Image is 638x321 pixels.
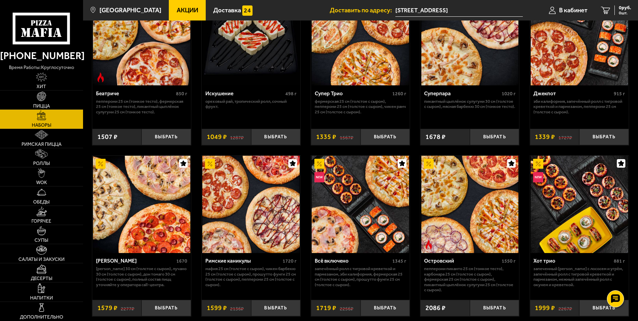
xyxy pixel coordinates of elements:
span: набережная канала Грибоедова, 81 [395,4,523,17]
p: Запеченный [PERSON_NAME] с лососем и угрём, Запечённый ролл с тигровой креветкой и пармезаном, Не... [533,266,625,287]
img: Акционный [314,159,324,169]
span: В кабинет [559,7,587,14]
span: 2086 ₽ [425,305,446,311]
div: Островский [424,258,500,264]
img: Римские каникулы [202,156,300,253]
span: Доставка [213,7,241,14]
p: Пикантный цыплёнок сулугуни 30 см (толстое с сыром), Мясная Барбекю 30 см (тонкое тесто). [424,99,516,109]
p: Фермерская 25 см (толстое с сыром), Пепперони 25 см (толстое с сыром), Чикен Ранч 25 см (толстое ... [315,99,406,115]
p: [PERSON_NAME] 30 см (толстое с сыром), Лучано 30 см (толстое с сыром), Дон Томаго 30 см (толстое ... [96,266,188,287]
span: 1507 ₽ [97,134,118,140]
s: 2256 ₽ [340,305,353,311]
a: АкционныйОстрое блюдоОстровский [420,156,519,253]
span: 1550 г [502,258,516,264]
button: Выбрать [579,129,629,145]
span: 0 шт. [619,11,631,15]
span: Роллы [33,161,50,166]
span: 1335 ₽ [316,134,336,140]
input: Ваш адрес доставки [395,4,523,17]
button: Выбрать [361,129,410,145]
span: 850 г [176,91,187,97]
span: 1020 г [502,91,516,97]
img: Новинка [314,172,324,182]
a: АкционныйНовинкаХот трио [530,156,629,253]
button: Выбрать [141,129,191,145]
span: Хит [37,84,46,89]
span: Обеды [33,200,50,205]
div: Искушение [205,90,284,97]
img: Хот трио [531,156,628,253]
span: Доставить по адресу: [330,7,395,14]
img: Островский [421,156,519,253]
p: Эби Калифорния, Запечённый ролл с тигровой креветкой и пармезаном, Пепперони 25 см (толстое с сыр... [533,99,625,115]
button: Выбрать [470,129,519,145]
div: Беатриче [96,90,175,97]
img: 15daf4d41897b9f0e9f617042186c801.svg [242,5,252,15]
span: 1678 ₽ [425,134,446,140]
span: Дополнительно [20,315,63,320]
p: Пепперони 25 см (тонкое тесто), Фермерская 25 см (тонкое тесто), Пикантный цыплёнок сулугуни 25 с... [96,99,188,115]
button: Выбрать [470,300,519,316]
span: 1345 г [392,258,406,264]
div: Джекпот [533,90,612,97]
s: 1567 ₽ [340,134,353,140]
img: Акционный [533,159,543,169]
span: 881 г [614,258,625,264]
span: 498 г [285,91,297,97]
p: Мафия 25 см (толстое с сыром), Чикен Барбекю 25 см (толстое с сыром), Прошутто Фунги 25 см (толст... [205,266,297,287]
a: АкционныйХет Трик [92,156,191,253]
img: Острое блюдо [424,240,434,250]
button: Выбрать [251,300,301,316]
span: Десерты [31,276,52,281]
span: 1579 ₽ [97,305,118,311]
span: 915 г [614,91,625,97]
span: 1719 ₽ [316,305,336,311]
span: Салаты и закуски [18,257,65,262]
button: Выбрать [579,300,629,316]
button: Выбрать [251,129,301,145]
button: Выбрать [141,300,191,316]
span: Супы [35,238,48,243]
s: 2136 ₽ [230,305,244,311]
span: WOK [36,180,47,185]
span: 1720 г [283,258,297,264]
a: АкционныйРимские каникулы [202,156,300,253]
div: Хот трио [533,258,612,264]
div: Римские каникулы [205,258,281,264]
img: Акционный [205,159,215,169]
p: Запечённый ролл с тигровой креветкой и пармезаном, Эби Калифорния, Фермерская 25 см (толстое с сы... [315,266,406,287]
s: 2277 ₽ [121,305,134,311]
span: [GEOGRAPHIC_DATA] [99,7,161,14]
div: Супер Трио [315,90,391,97]
img: Акционный [96,159,106,169]
div: [PERSON_NAME] [96,258,175,264]
s: 1287 ₽ [230,134,244,140]
span: Наборы [32,123,51,128]
span: Римская пицца [22,142,62,147]
img: Новинка [533,172,543,182]
span: Горячее [31,219,51,224]
button: Выбрать [361,300,410,316]
a: АкционныйНовинкаВсё включено [311,156,410,253]
span: 1049 ₽ [207,134,227,140]
span: Напитки [30,296,53,301]
img: Акционный [424,159,434,169]
span: 1670 [176,258,187,264]
img: Острое блюдо [96,72,106,82]
div: Всё включено [315,258,391,264]
img: Всё включено [312,156,409,253]
p: Ореховый рай, Тропический ролл, Сочный фрукт. [205,99,297,109]
s: 2267 ₽ [558,305,572,311]
s: 1727 ₽ [558,134,572,140]
span: 1999 ₽ [535,305,555,311]
span: Акции [177,7,198,14]
img: Хет Трик [93,156,190,253]
span: 1260 г [392,91,406,97]
p: Пепперони Пиканто 25 см (тонкое тесто), Карбонара 25 см (толстое с сыром), Фермерская 25 см (толс... [424,266,516,293]
span: 1339 ₽ [535,134,555,140]
span: Пицца [33,104,50,109]
span: 0 руб. [619,5,631,10]
div: Суперпара [424,90,500,97]
span: 1599 ₽ [207,305,227,311]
